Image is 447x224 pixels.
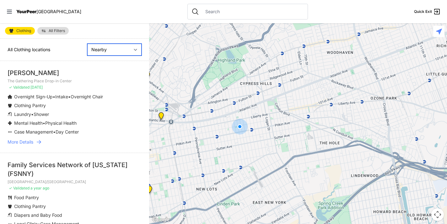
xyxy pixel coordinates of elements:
span: Mental Health [14,120,43,126]
a: Open this area in Google Maps (opens a new window) [151,216,171,224]
span: Day Center [56,129,79,134]
span: More Details [8,139,33,145]
span: • [68,94,71,99]
span: [DATE] [30,85,43,90]
div: Family Services Network of [US_STATE] (FSNNY) [8,161,142,178]
p: The Gathering Place Drop-in Center [8,79,142,84]
span: • [31,112,34,117]
span: ✓ Validated [9,85,30,90]
div: [PERSON_NAME] [8,68,142,77]
a: More Details [8,139,142,145]
span: Overnight Sign-Up [14,94,53,99]
span: Physical Health [45,120,77,126]
button: Map camera controls [431,208,444,221]
input: Search [202,8,304,15]
p: [GEOGRAPHIC_DATA]/[GEOGRAPHIC_DATA] [8,179,142,184]
span: All Clothing locations [8,47,50,52]
span: Clothing Pantry [14,204,46,209]
span: All Filters [49,29,65,33]
div: You are here! [232,119,248,134]
a: YourPeer[GEOGRAPHIC_DATA] [16,10,81,14]
span: YourPeer [16,9,36,14]
span: [GEOGRAPHIC_DATA] [36,9,81,14]
span: Intake [55,94,68,99]
span: Case Management [14,129,53,134]
span: • [43,120,45,126]
div: Brooklyn DYCD Youth Drop-in Center [146,186,153,196]
span: Clothing [16,29,31,33]
span: • [53,94,55,99]
a: Clothing [5,27,35,35]
a: Quick Exit [414,8,441,15]
span: Clothing Pantry [14,103,46,108]
span: ✓ Validated [9,186,30,190]
span: Food Pantry [14,195,39,200]
span: Diapers and Baby Food [14,212,62,218]
span: Overnight Chair [71,94,103,99]
span: Shower [34,112,49,117]
span: a year ago [30,186,49,190]
a: All Filters [37,27,69,35]
span: • [53,129,56,134]
span: Quick Exit [414,9,432,14]
img: Google [151,216,171,224]
div: The Gathering Place Drop-in Center [157,112,165,122]
span: Laundry [14,112,31,117]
